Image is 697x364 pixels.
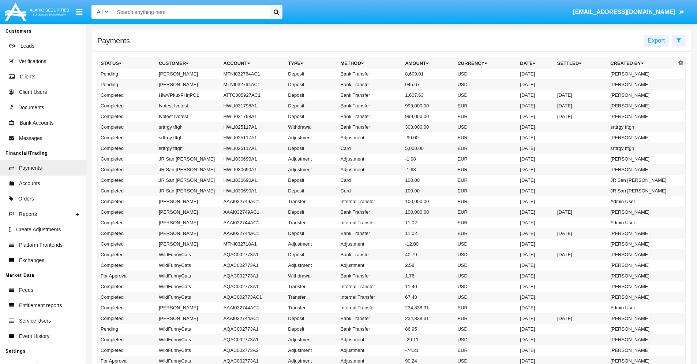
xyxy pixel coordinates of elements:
td: AAAI032744AC1 [221,302,285,313]
td: EUR [454,175,517,185]
td: AQAC002773A1 [221,271,285,281]
td: EUR [454,345,517,356]
td: EUR [454,132,517,143]
span: Messages [19,135,42,142]
span: Payments [19,164,42,172]
td: srttrgy tftgh [607,122,676,132]
td: Adjustment [338,260,402,271]
td: USD [454,334,517,345]
td: [PERSON_NAME] [607,69,676,79]
td: Completed [98,164,156,175]
td: [DATE] [554,313,607,324]
td: EUR [454,100,517,111]
span: Accounts [19,180,40,187]
td: EUR [454,313,517,324]
td: [PERSON_NAME] [607,313,676,324]
span: All [97,9,103,15]
td: [DATE] [517,122,554,132]
td: Admin User [607,196,676,207]
td: Adjustment [285,345,337,356]
td: Deposit [285,207,337,217]
td: USD [454,260,517,271]
td: [DATE] [517,345,554,356]
td: [PERSON_NAME] [607,281,676,292]
td: Deposit [285,228,337,239]
td: [DATE] [517,324,554,334]
td: USD [454,324,517,334]
td: 1.76 [402,271,454,281]
th: Amount [402,58,454,69]
td: MTNI032718A1 [221,239,285,249]
td: [DATE] [517,313,554,324]
td: USD [454,69,517,79]
td: [PERSON_NAME] [607,164,676,175]
td: Adjustment [338,164,402,175]
td: AQAC002773A1 [221,324,285,334]
td: HWLI025117A1 [221,122,285,132]
td: Deposit [285,185,337,196]
td: Internal Transfer [338,196,402,207]
td: Pending [98,79,156,90]
td: EUR [454,143,517,154]
td: JR San [PERSON_NAME] [156,185,221,196]
td: [PERSON_NAME] [607,271,676,281]
td: Adjustment [338,345,402,356]
td: 2.58 [402,260,454,271]
td: Deposit [285,79,337,90]
td: JR San [PERSON_NAME] [607,185,676,196]
span: Leads [20,42,34,50]
td: Bank Transfer [338,122,402,132]
td: [PERSON_NAME] [607,292,676,302]
td: srttrgy tftgh [607,143,676,154]
td: USD [454,249,517,260]
img: Logo image [4,1,70,23]
td: Adjustment [285,334,337,345]
td: [DATE] [517,111,554,122]
td: 100.00 [402,185,454,196]
td: [PERSON_NAME] [156,196,221,207]
td: [PERSON_NAME] [607,207,676,217]
button: Export [644,35,669,47]
td: -29.11 [402,334,454,345]
td: [PERSON_NAME] [156,69,221,79]
span: Event History [19,332,49,340]
th: Date [517,58,554,69]
td: -74.21 [402,345,454,356]
a: All [91,8,113,16]
td: Completed [98,281,156,292]
td: Deposit [285,90,337,100]
td: srttrgy tftgh [156,143,221,154]
td: [PERSON_NAME] [607,154,676,164]
span: Create Adjustments [16,226,61,234]
span: Clients [20,73,35,81]
td: For Approval [98,271,156,281]
td: 86.95 [402,324,454,334]
td: Deposit [285,111,337,122]
span: Orders [18,195,34,203]
td: Adjustment [338,334,402,345]
td: Completed [98,111,156,122]
td: USD [454,122,517,132]
input: Search [113,5,267,19]
th: Status [98,58,156,69]
td: [PERSON_NAME] [607,79,676,90]
td: 1,607.63 [402,90,454,100]
td: [PERSON_NAME] [607,111,676,122]
td: WildFunnyCats [156,281,221,292]
td: EUR [454,196,517,207]
td: ATTC005927AC1 [221,90,285,100]
td: Pending [98,69,156,79]
td: Card [338,185,402,196]
td: Completed [98,122,156,132]
td: [DATE] [517,164,554,175]
th: Method [338,58,402,69]
td: Transfer [285,217,337,228]
td: AQAC002773A1 [221,260,285,271]
td: Completed [98,154,156,164]
td: Bank Transfer [338,100,402,111]
td: [DATE] [517,281,554,292]
td: MTNI032764AC1 [221,69,285,79]
td: Adjustment [285,260,337,271]
td: Deposit [285,143,337,154]
td: Bank Transfer [338,79,402,90]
